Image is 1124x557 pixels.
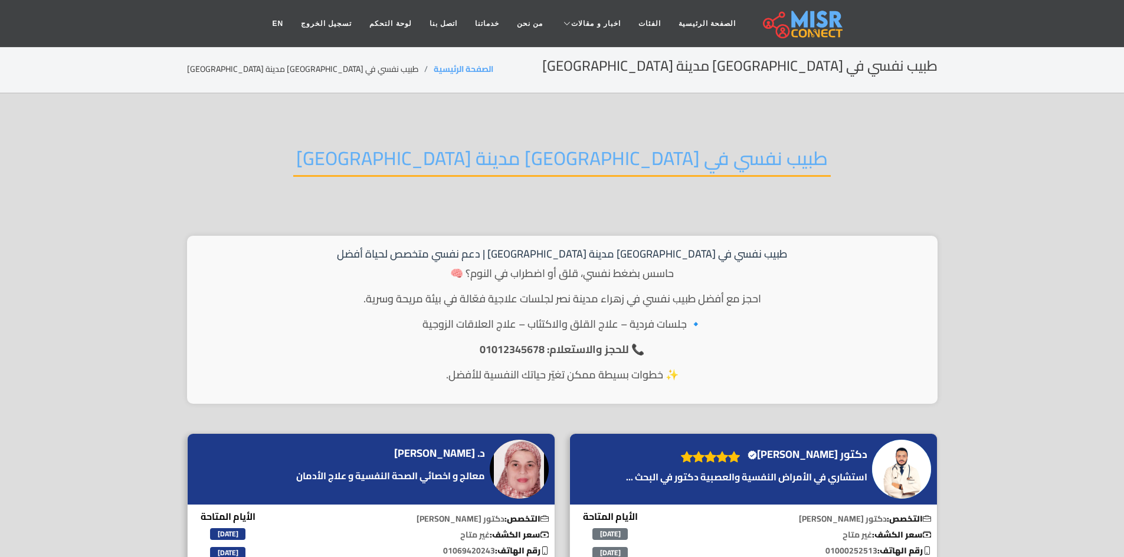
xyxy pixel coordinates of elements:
a: الفئات [630,12,670,35]
p: غير متاح [665,529,937,541]
p: 📞 للحجز والاستعلام: 01012345678 [199,341,926,357]
h1: طبيب نفسي في [GEOGRAPHIC_DATA] مدينة [GEOGRAPHIC_DATA] | دعم نفسي متخصص لحياة أفضل [199,248,926,261]
a: د. [PERSON_NAME] [394,444,488,462]
span: اخبار و مقالات [571,18,621,29]
a: تسجيل الخروج [292,12,361,35]
img: دكتور عبدالله حسني [872,440,931,499]
h2: طبيب نفسي في [GEOGRAPHIC_DATA] مدينة [GEOGRAPHIC_DATA] [293,147,831,177]
a: استشاري في الأمراض النفسية والعصبية دكتور في البحث ... [623,470,870,484]
b: سعر الكشف: [490,527,549,542]
h4: دكتور [PERSON_NAME] [748,448,867,461]
b: التخصص: [504,511,549,526]
a: معالج و اخصائي الصحة النفسية و علاج الأدمان [293,469,488,483]
a: خدماتنا [466,12,508,35]
p: 🔹 جلسات فردية – علاج القلق والاكتئاب – علاج العلاقات الزوجية [199,316,926,332]
a: دكتور [PERSON_NAME] [746,446,870,463]
a: الصفحة الرئيسية [670,12,745,35]
p: حاسس بضغط نفسي، قلق أو اضطراب في النوم؟ 🧠 [199,265,926,281]
a: اخبار و مقالات [552,12,630,35]
b: سعر الكشف: [872,527,931,542]
a: الصفحة الرئيسية [434,61,493,77]
a: اتصل بنا [421,12,466,35]
li: طبيب نفسي في [GEOGRAPHIC_DATA] مدينة [GEOGRAPHIC_DATA] [187,63,434,75]
svg: Verified account [748,450,757,460]
p: دكتور [PERSON_NAME] [665,513,937,525]
img: د. رانيا سامي [490,440,549,499]
p: 01069420243 [283,545,555,557]
p: غير متاح [283,529,555,541]
span: [DATE] [210,528,245,540]
b: التخصص: [887,511,931,526]
a: لوحة التحكم [361,12,420,35]
a: EN [263,12,292,35]
h2: طبيب نفسي في [GEOGRAPHIC_DATA] مدينة [GEOGRAPHIC_DATA] [542,58,938,75]
h4: د. [PERSON_NAME] [394,447,485,460]
p: احجز مع أفضل طبيب نفسي في زهراء مدينة نصر لجلسات علاجية فعّالة في بيئة مريحة وسرية. [199,291,926,306]
p: ✨ خطوات بسيطة ممكن تغيّر حياتك النفسية للأفضل. [199,367,926,383]
img: main.misr_connect [763,9,842,38]
a: من نحن [508,12,552,35]
p: 01000252513 [665,545,937,557]
span: [DATE] [592,528,628,540]
p: دكتور [PERSON_NAME] [283,513,555,525]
